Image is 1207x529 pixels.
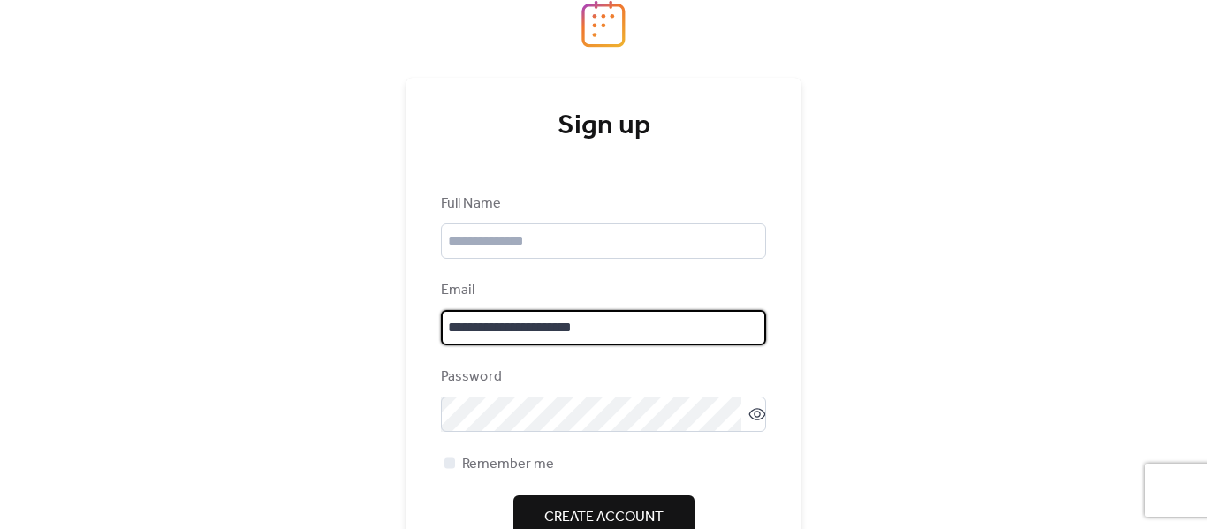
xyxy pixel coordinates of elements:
span: Create Account [544,507,664,528]
div: Email [441,280,763,301]
span: Remember me [462,454,554,475]
div: Sign up [441,109,766,144]
div: Password [441,367,763,388]
div: Full Name [441,193,763,215]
